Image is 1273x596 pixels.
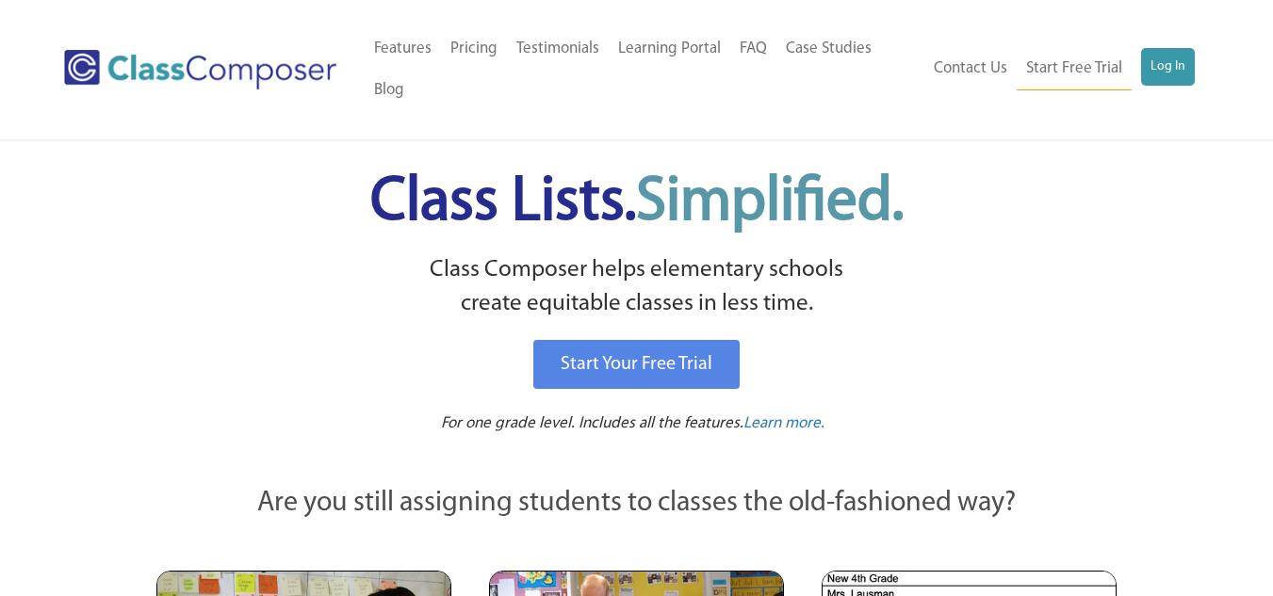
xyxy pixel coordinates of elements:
a: Log In [1141,48,1195,86]
a: Start Free Trial [1017,48,1132,90]
a: Learning Portal [609,28,730,70]
span: Simplified. [636,172,904,234]
a: Blog [365,70,414,111]
a: Contact Us [924,48,1017,89]
p: Are you still assigning students to classes the old-fashioned way? [156,483,1118,524]
span: For one grade level. Includes all the features. [441,415,743,431]
a: Learn more. [743,412,824,436]
a: Testimonials [507,28,609,70]
span: Class Lists. [370,172,904,234]
a: Case Studies [776,28,881,70]
span: Start Your Free Trial [561,355,712,374]
nav: Header Menu [365,28,923,111]
a: Features [365,28,441,70]
span: Learn more. [743,415,824,431]
a: Pricing [441,28,507,70]
nav: Header Menu [922,48,1195,90]
a: Start Your Free Trial [533,340,740,389]
a: FAQ [730,28,776,70]
p: Class Composer helps elementary schools create equitable classes in less time. [154,253,1120,322]
img: Class Composer [64,50,336,89]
